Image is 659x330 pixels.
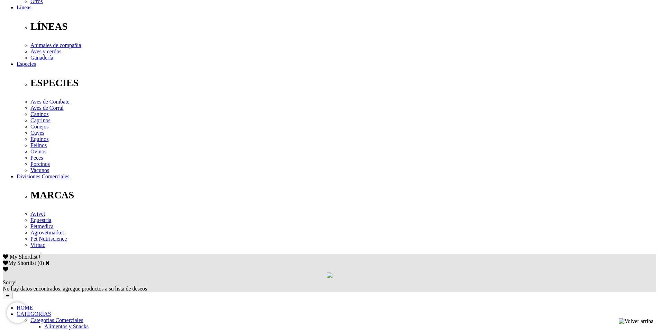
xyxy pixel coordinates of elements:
[30,236,67,242] a: Pet Nutriscience
[30,211,45,217] a: Avivet
[30,155,43,161] a: Peces
[30,105,64,111] a: Aves de Corral
[30,42,81,48] a: Animales de compañía
[30,149,46,154] a: Ovinos
[327,273,332,278] img: loading.gif
[17,173,69,179] a: Divisiones Comerciales
[37,260,44,266] span: ( )
[30,223,54,229] a: Petmedica
[30,55,53,61] a: Ganadería
[3,279,656,292] div: No hay datos encontrados, agregue productos a su lista de deseos
[3,292,12,299] button: ☰
[3,279,17,285] span: Sorry!
[30,167,49,173] a: Vacunos
[30,99,70,105] a: Aves de Combate
[30,217,51,223] a: Equestria
[619,318,653,324] img: Volver arriba
[17,61,36,67] a: Especies
[30,124,48,130] a: Conejos
[30,136,48,142] a: Equinos
[30,77,656,89] p: ESPECIES
[30,48,61,54] a: Aves y cerdos
[30,317,83,323] a: Categorías Comerciales
[39,260,42,266] label: 0
[30,117,51,123] a: Caprinos
[39,254,42,260] span: 0
[30,189,656,201] p: MARCAS
[30,130,44,136] a: Cuyes
[17,5,31,10] a: Líneas
[7,302,28,323] iframe: Brevo live chat
[10,254,37,260] span: My Shortlist
[30,242,45,248] a: Virbac
[30,230,64,235] a: Agrovetmarket
[30,21,656,32] p: LÍNEAS
[45,260,50,266] a: Cerrar
[17,311,51,317] a: CATEGORÍAS
[44,323,89,329] a: Alimentos y Snacks
[3,260,36,266] label: My Shortlist
[30,111,48,117] a: Caninos
[30,161,50,167] a: Porcinos
[30,142,47,148] a: Felinos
